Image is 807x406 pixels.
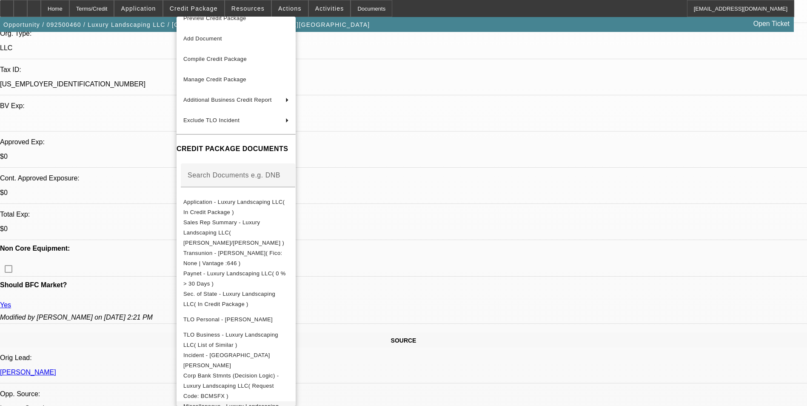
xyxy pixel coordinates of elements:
span: Application - Luxury Landscaping LLC( In Credit Package ) [183,199,285,215]
h4: CREDIT PACKAGE DOCUMENTS [177,144,296,154]
button: Sales Rep Summary - Luxury Landscaping LLC( Nubie, Daniel/Fredericks, Jack ) [177,217,296,248]
span: Preview Credit Package [183,15,246,21]
button: Incident - Henderson, Brandon [177,350,296,371]
mat-label: Search Documents e.g. DNB [188,172,280,179]
span: Paynet - Luxury Landscaping LLC( 0 % > 30 Days ) [183,270,286,287]
button: Transunion - Henderson, Brandon( Fico: None | Vantage :646 ) [177,248,296,269]
span: Compile Credit Package [183,56,247,62]
span: Corp Bank Stmnts (Decision Logic) - Luxury Landscaping LLC( Request Code: BCMSFX ) [183,372,279,399]
button: Corp Bank Stmnts (Decision Logic) - Luxury Landscaping LLC( Request Code: BCMSFX ) [177,371,296,401]
span: Add Document [183,35,222,42]
span: Sec. of State - Luxury Landscaping LLC( In Credit Package ) [183,291,275,307]
button: TLO Personal - Henderson, Brandon [177,309,296,330]
button: Application - Luxury Landscaping LLC( In Credit Package ) [177,197,296,217]
span: Transunion - [PERSON_NAME]( Fico: None | Vantage :646 ) [183,250,282,266]
button: Sec. of State - Luxury Landscaping LLC( In Credit Package ) [177,289,296,309]
span: TLO Personal - [PERSON_NAME] [183,316,273,323]
span: TLO Business - Luxury Landscaping LLC( List of Similar ) [183,332,278,348]
span: Additional Business Credit Report [183,97,272,103]
span: Manage Credit Package [183,76,246,83]
button: TLO Business - Luxury Landscaping LLC( List of Similar ) [177,330,296,350]
span: Incident - [GEOGRAPHIC_DATA][PERSON_NAME] [183,352,270,369]
button: Paynet - Luxury Landscaping LLC( 0 % > 30 Days ) [177,269,296,289]
span: Sales Rep Summary - Luxury Landscaping LLC( [PERSON_NAME]/[PERSON_NAME] ) [183,219,284,246]
span: Exclude TLO Incident [183,117,240,123]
